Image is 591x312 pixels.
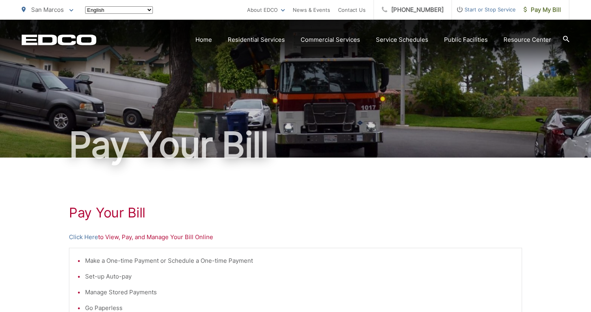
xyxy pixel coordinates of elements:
[22,34,97,45] a: EDCD logo. Return to the homepage.
[69,232,98,242] a: Click Here
[85,272,514,281] li: Set-up Auto-pay
[504,35,551,45] a: Resource Center
[22,125,569,165] h1: Pay Your Bill
[293,5,330,15] a: News & Events
[524,5,561,15] span: Pay My Bill
[31,6,64,13] span: San Marcos
[85,256,514,266] li: Make a One-time Payment or Schedule a One-time Payment
[301,35,360,45] a: Commercial Services
[444,35,488,45] a: Public Facilities
[69,232,522,242] p: to View, Pay, and Manage Your Bill Online
[228,35,285,45] a: Residential Services
[85,6,153,14] select: Select a language
[376,35,428,45] a: Service Schedules
[338,5,366,15] a: Contact Us
[69,205,522,221] h1: Pay Your Bill
[85,288,514,297] li: Manage Stored Payments
[247,5,285,15] a: About EDCO
[195,35,212,45] a: Home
